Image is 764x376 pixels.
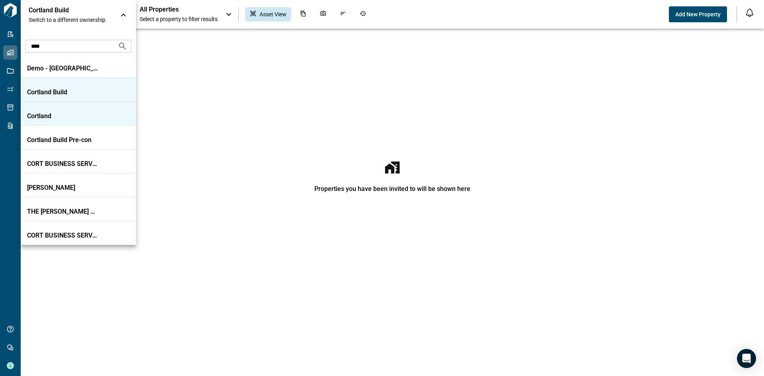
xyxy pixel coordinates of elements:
p: Cortland [27,112,99,120]
p: THE [PERSON_NAME] GROUP REAL ESTATE INC. [27,208,99,216]
div: Open Intercom Messenger [737,349,756,368]
p: Demo - [GEOGRAPHIC_DATA] [27,64,99,72]
p: CORT BUSINESS SERVICES CORP [27,232,99,240]
button: Search organizations [115,38,131,54]
span: Switch to a different ownership [29,16,112,24]
p: [PERSON_NAME] [27,184,99,192]
p: CORT BUSINESS SERVICES CORP. [27,160,99,168]
p: Cortland Build [27,88,99,96]
p: Cortland Build Pre-con [27,136,99,144]
p: Cortland Build [29,6,100,14]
